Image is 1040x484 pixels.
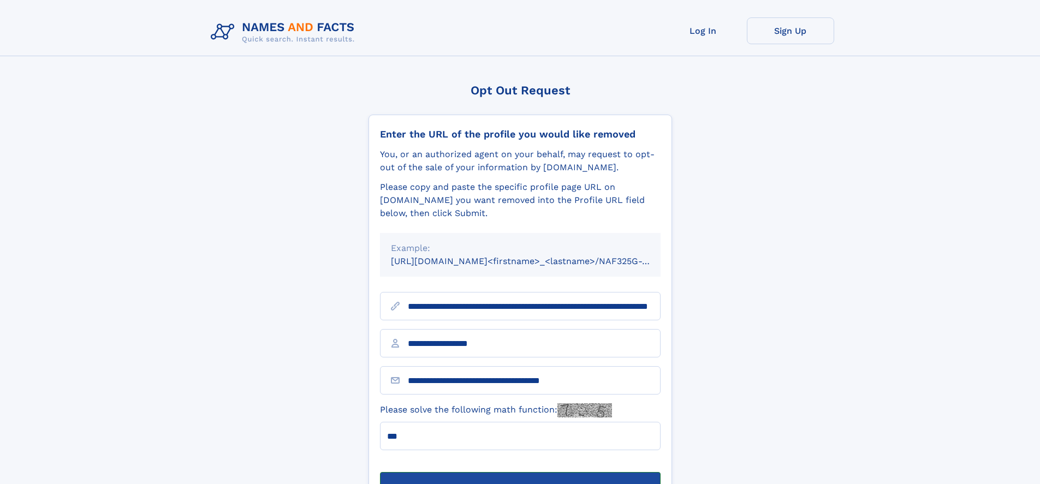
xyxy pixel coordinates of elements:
[380,148,661,174] div: You, or an authorized agent on your behalf, may request to opt-out of the sale of your informatio...
[206,17,364,47] img: Logo Names and Facts
[380,403,612,417] label: Please solve the following math function:
[380,181,661,220] div: Please copy and paste the specific profile page URL on [DOMAIN_NAME] you want removed into the Pr...
[369,83,672,97] div: Opt Out Request
[747,17,834,44] a: Sign Up
[380,128,661,140] div: Enter the URL of the profile you would like removed
[391,256,681,266] small: [URL][DOMAIN_NAME]<firstname>_<lastname>/NAF325G-xxxxxxxx
[391,242,650,255] div: Example:
[659,17,747,44] a: Log In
